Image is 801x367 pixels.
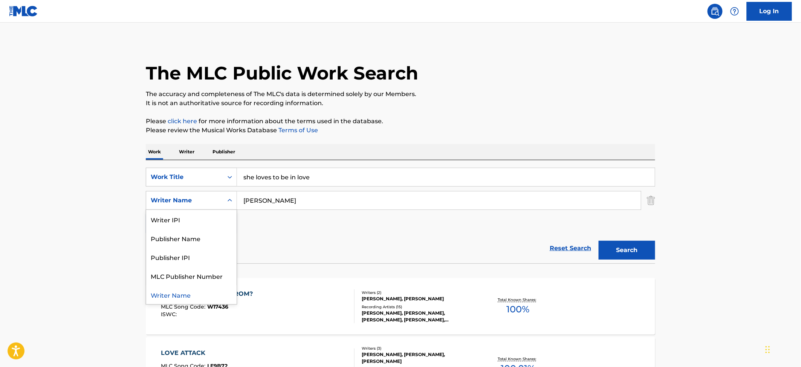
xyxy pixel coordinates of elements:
div: Writer Name [151,196,219,205]
a: Terms of Use [277,127,318,134]
p: The accuracy and completeness of The MLC's data is determined solely by our Members. [146,90,655,99]
div: Writer Name [146,285,237,304]
div: Work Title [151,173,219,182]
div: Writers ( 3 ) [362,346,475,351]
img: search [711,7,720,16]
div: Writers ( 2 ) [362,290,475,295]
iframe: Chat Widget [763,331,801,367]
img: Delete Criterion [647,191,655,210]
div: LOVE ATTACK [161,349,228,358]
a: Public Search [708,4,723,19]
a: click here [168,118,197,125]
p: Publisher [210,144,237,160]
a: Reset Search [546,240,595,257]
span: W17436 [208,303,229,310]
a: Log In [747,2,792,21]
span: 100 % [506,303,529,316]
div: [PERSON_NAME], [PERSON_NAME], [PERSON_NAME] [362,351,475,365]
div: MLC Publisher Number [146,266,237,285]
form: Search Form [146,168,655,263]
div: Drag [766,338,770,361]
p: Writer [177,144,197,160]
p: It is not an authoritative source for recording information. [146,99,655,108]
a: WHERE'D SHE COME FROM?MLC Song Code:W17436ISWC:Writers (2)[PERSON_NAME], [PERSON_NAME]Recording A... [146,278,655,335]
p: Work [146,144,163,160]
div: Recording Artists ( 15 ) [362,304,475,310]
h1: The MLC Public Work Search [146,62,418,84]
div: Writer IPI [146,210,237,229]
p: Total Known Shares: [498,297,538,303]
p: Please review the Musical Works Database [146,126,655,135]
span: ISWC : [161,311,179,318]
p: Please for more information about the terms used in the database. [146,117,655,126]
div: Help [727,4,742,19]
div: [PERSON_NAME], [PERSON_NAME] [362,295,475,302]
img: help [730,7,739,16]
div: Publisher IPI [146,248,237,266]
div: Publisher Name [146,229,237,248]
img: MLC Logo [9,6,38,17]
span: MLC Song Code : [161,303,208,310]
p: Total Known Shares: [498,356,538,362]
div: [PERSON_NAME], [PERSON_NAME], [PERSON_NAME], [PERSON_NAME], [PERSON_NAME] [362,310,475,323]
button: Search [599,241,655,260]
